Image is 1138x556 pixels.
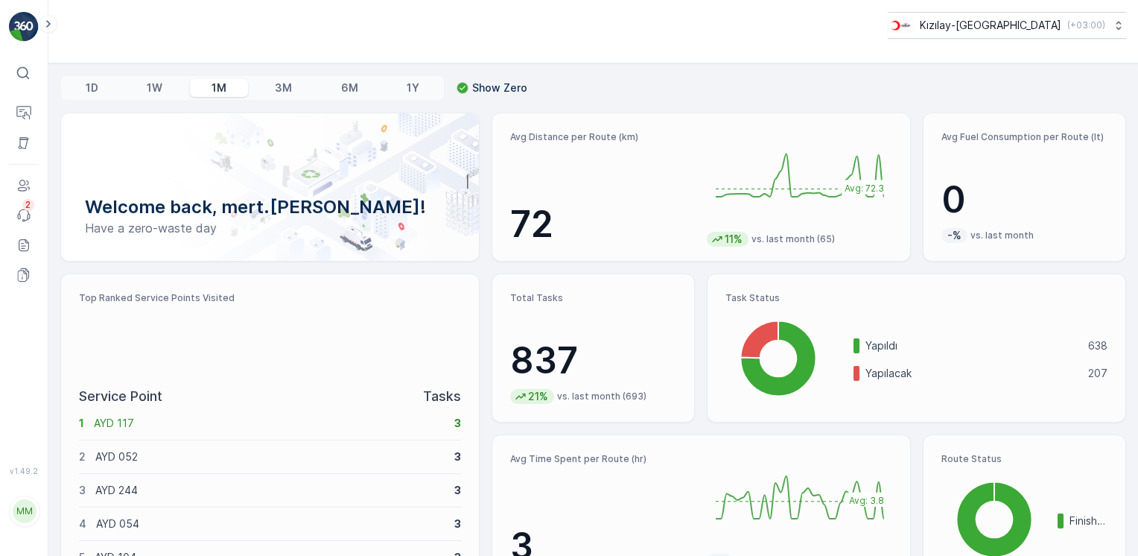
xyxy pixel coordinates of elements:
p: 1W [147,80,162,95]
p: 638 [1088,338,1107,353]
p: 3 [454,416,461,431]
button: Kızılay-[GEOGRAPHIC_DATA](+03:00) [888,12,1126,39]
p: AYD 244 [95,483,445,498]
p: Show Zero [472,80,527,95]
p: 4 [79,516,86,531]
p: vs. last month (65) [751,233,835,245]
img: logo [9,12,39,42]
p: 21% [527,389,550,404]
p: Finished [1069,514,1107,528]
a: 2 [9,200,39,230]
p: 3 [79,483,86,498]
p: 1 [79,416,84,431]
p: Avg Time Spent per Route (hr) [510,453,695,465]
button: MM [9,478,39,544]
p: Yapıldı [865,338,1078,353]
p: AYD 054 [96,516,445,531]
p: Service Point [79,386,162,407]
p: 1D [86,80,98,95]
p: Top Ranked Service Points Visited [79,292,461,304]
p: 6M [341,80,358,95]
p: ( +03:00 ) [1067,19,1105,31]
p: 11% [723,232,744,247]
p: 1M [212,80,226,95]
p: Have a zero-waste day [85,219,455,237]
p: 2 [25,199,31,211]
p: Task Status [725,292,1107,304]
p: Avg Distance per Route (km) [510,131,695,143]
p: 3 [454,516,461,531]
p: 72 [510,202,695,247]
p: Kızılay-[GEOGRAPHIC_DATA] [920,18,1061,33]
p: Route Status [941,453,1107,465]
p: AYD 117 [94,416,445,431]
p: Avg Fuel Consumption per Route (lt) [941,131,1107,143]
p: Total Tasks [510,292,676,304]
p: Welcome back, mert.[PERSON_NAME]! [85,195,455,219]
span: v 1.49.2 [9,467,39,476]
div: MM [13,499,36,523]
p: 207 [1088,366,1107,381]
p: -% [946,228,963,243]
p: vs. last month [970,230,1034,241]
p: 1Y [407,80,419,95]
p: 2 [79,449,86,464]
p: 0 [941,177,1107,222]
p: 3 [454,483,461,498]
p: Yapılacak [865,366,1078,381]
p: 3M [275,80,292,95]
p: 837 [510,338,676,383]
p: AYD 052 [95,449,445,464]
p: vs. last month (693) [557,391,646,402]
p: 3 [454,449,461,464]
img: k%C4%B1z%C4%B1lay_D5CCths.png [888,17,914,34]
p: Tasks [423,386,461,407]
